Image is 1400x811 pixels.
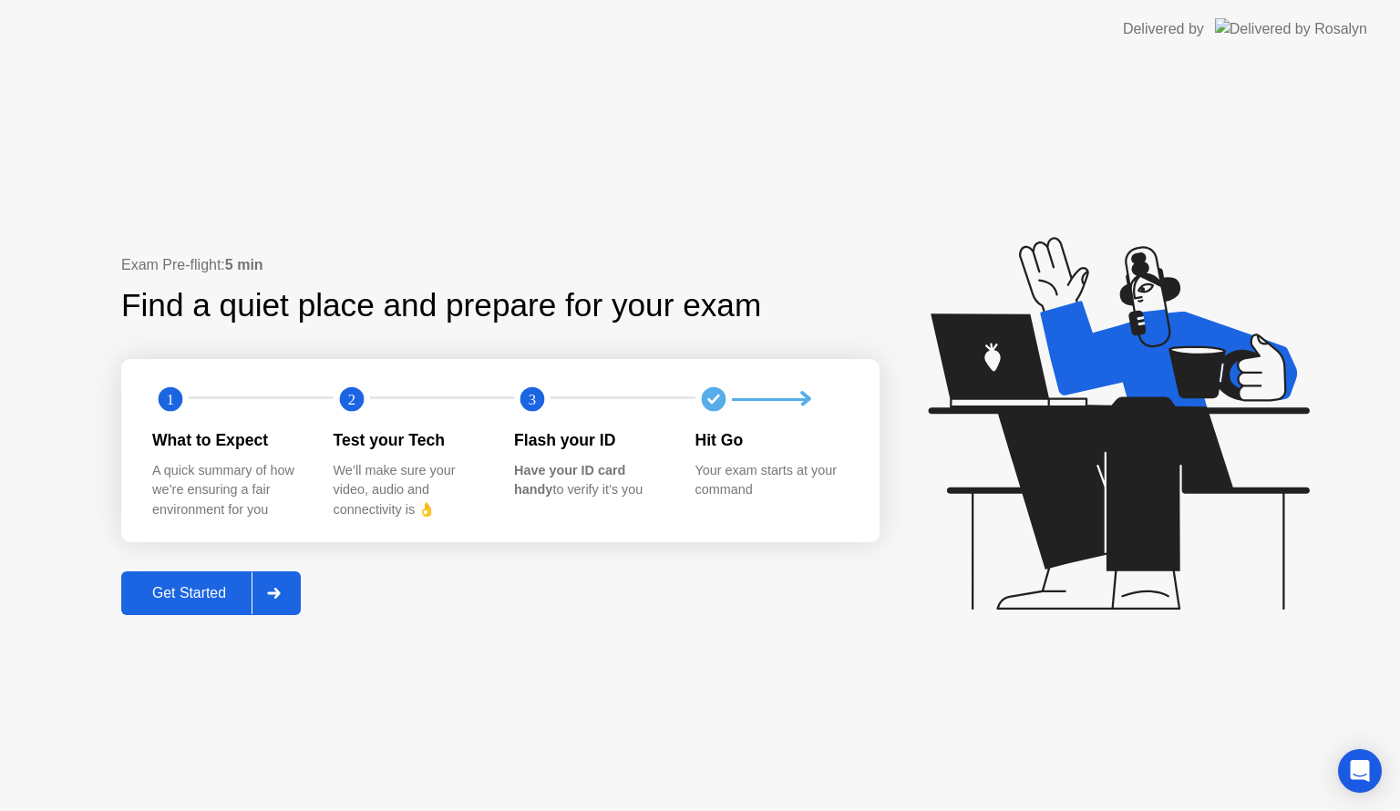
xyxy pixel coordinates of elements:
div: Find a quiet place and prepare for your exam [121,282,764,330]
div: Delivered by [1123,18,1204,40]
b: 5 min [225,257,263,272]
div: Open Intercom Messenger [1338,749,1382,793]
div: to verify it’s you [514,461,666,500]
div: Your exam starts at your command [695,461,848,500]
div: Get Started [127,585,252,601]
div: We’ll make sure your video, audio and connectivity is 👌 [334,461,486,520]
button: Get Started [121,571,301,615]
div: Hit Go [695,428,848,452]
text: 3 [529,391,536,408]
div: Test your Tech [334,428,486,452]
div: Exam Pre-flight: [121,254,880,276]
text: 1 [167,391,174,408]
div: Flash your ID [514,428,666,452]
img: Delivered by Rosalyn [1215,18,1367,39]
div: What to Expect [152,428,304,452]
b: Have your ID card handy [514,463,625,498]
text: 2 [347,391,355,408]
div: A quick summary of how we’re ensuring a fair environment for you [152,461,304,520]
